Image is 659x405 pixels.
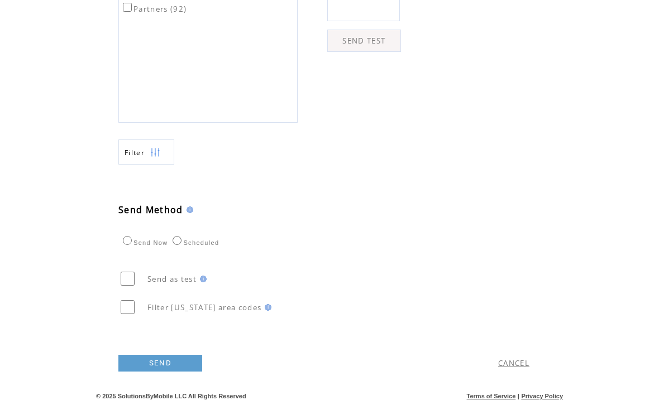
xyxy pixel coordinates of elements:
[183,206,193,213] img: help.gif
[327,30,401,52] a: SEND TEST
[123,3,132,12] input: Partners (92)
[118,204,183,216] span: Send Method
[125,148,145,157] span: Show filters
[96,393,246,399] span: © 2025 SolutionsByMobile LLC All Rights Reserved
[173,236,182,245] input: Scheduled
[261,304,271,311] img: help.gif
[147,302,261,312] span: Filter [US_STATE] area codes
[197,276,207,282] img: help.gif
[147,274,197,284] span: Send as test
[467,393,516,399] a: Terms of Service
[518,393,519,399] span: |
[123,236,132,245] input: Send Now
[521,393,563,399] a: Privacy Policy
[170,239,219,246] label: Scheduled
[118,355,202,372] a: SEND
[150,140,160,165] img: filters.png
[121,4,187,14] label: Partners (92)
[120,239,168,246] label: Send Now
[498,358,529,368] a: CANCEL
[118,139,174,165] a: Filter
